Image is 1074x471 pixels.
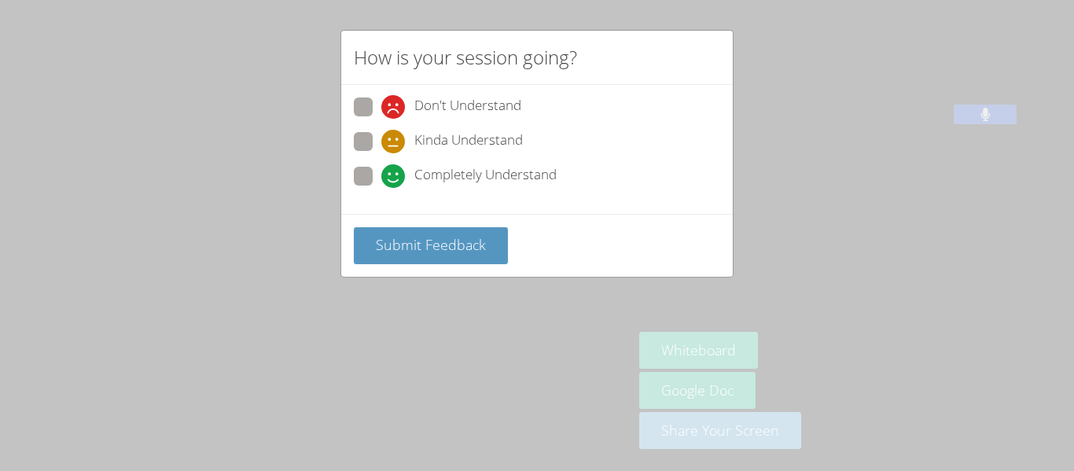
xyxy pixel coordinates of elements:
h2: How is your session going? [354,43,577,72]
span: Submit Feedback [376,235,486,254]
span: Kinda Understand [414,130,523,153]
span: Completely Understand [414,164,557,188]
span: Don't Understand [414,95,521,119]
button: Submit Feedback [354,227,508,264]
